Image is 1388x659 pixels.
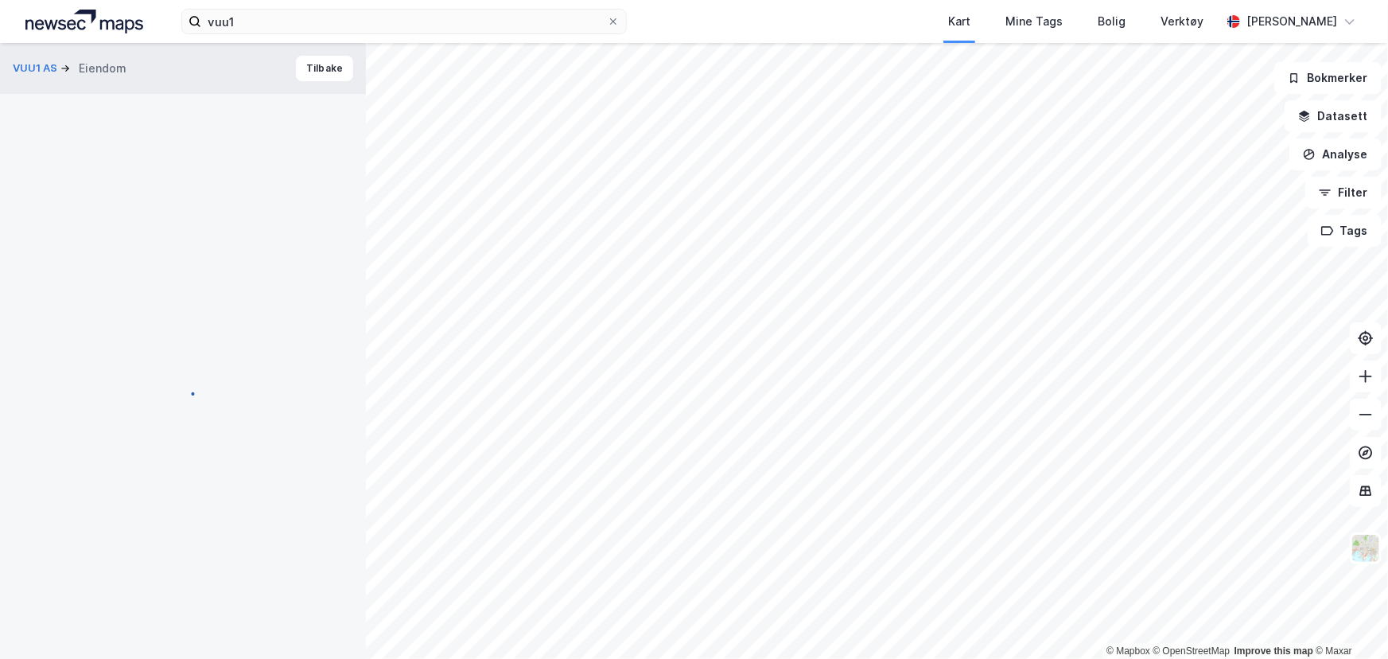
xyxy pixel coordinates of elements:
button: Filter [1305,177,1382,209]
iframe: Chat Widget [1308,583,1388,659]
div: Eiendom [79,59,126,78]
div: Mine Tags [1005,12,1063,31]
button: Tags [1308,215,1382,247]
button: Bokmerker [1274,62,1382,94]
div: Bolig [1098,12,1126,31]
input: Søk på adresse, matrikkel, gårdeiere, leietakere eller personer [201,10,607,33]
div: Kontrollprogram for chat [1308,583,1388,659]
button: Datasett [1285,100,1382,132]
a: Improve this map [1234,645,1313,657]
a: Mapbox [1106,645,1150,657]
img: spinner.a6d8c91a73a9ac5275cf975e30b51cfb.svg [170,380,196,405]
div: Kart [948,12,970,31]
img: Z [1351,533,1381,563]
button: VUU1 AS [13,60,60,76]
button: Analyse [1289,138,1382,170]
div: Verktøy [1161,12,1203,31]
img: logo.a4113a55bc3d86da70a041830d287a7e.svg [25,10,143,33]
a: OpenStreetMap [1153,645,1231,657]
div: [PERSON_NAME] [1246,12,1337,31]
button: Tilbake [296,56,353,81]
